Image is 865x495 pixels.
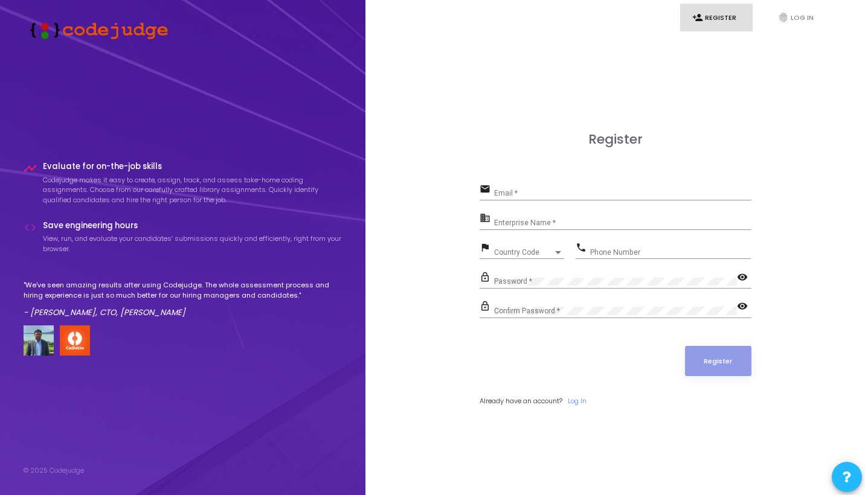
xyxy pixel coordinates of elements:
mat-icon: flag [480,241,494,256]
p: Codejudge makes it easy to create, assign, track, and assess take-home coding assignments. Choose... [43,175,342,205]
em: - [PERSON_NAME], CTO, [PERSON_NAME] [24,307,185,318]
span: Already have an account? [480,396,562,406]
h4: Evaluate for on-the-job skills [43,162,342,171]
mat-icon: lock_outline [480,300,494,315]
mat-icon: phone [576,241,590,256]
i: timeline [24,162,37,175]
mat-icon: visibility [737,300,751,315]
h4: Save engineering hours [43,221,342,231]
a: fingerprintLog In [766,4,838,32]
mat-icon: business [480,212,494,226]
button: Register [685,346,751,376]
input: Enterprise Name [494,219,751,227]
img: company-logo [60,325,90,356]
a: Log In [568,396,587,406]
div: © 2025 Codejudge [24,465,84,476]
i: person_add [692,12,703,23]
a: person_addRegister [680,4,753,32]
i: code [24,221,37,234]
mat-icon: visibility [737,271,751,286]
span: Country Code [494,249,553,256]
input: Email [494,189,751,197]
i: fingerprint [778,12,789,23]
p: View, run, and evaluate your candidates’ submissions quickly and efficiently, right from your bro... [43,234,342,254]
mat-icon: lock_outline [480,271,494,286]
mat-icon: email [480,183,494,197]
input: Phone Number [590,248,751,257]
img: user image [24,325,54,356]
h3: Register [480,132,751,147]
p: "We've seen amazing results after using Codejudge. The whole assessment process and hiring experi... [24,280,342,300]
